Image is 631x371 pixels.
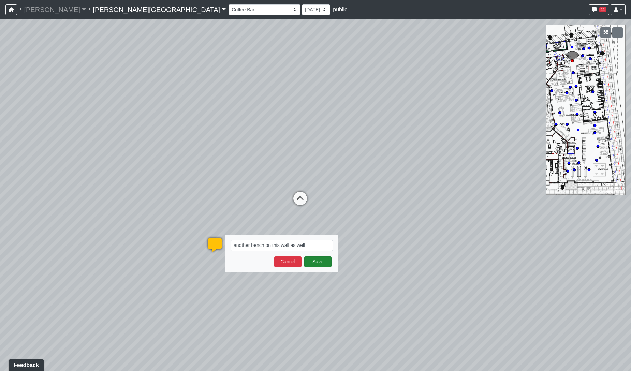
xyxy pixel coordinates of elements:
button: Cancel [274,256,302,267]
span: / [86,3,93,16]
button: Save [304,256,332,267]
a: [PERSON_NAME] [24,3,86,16]
button: 11 [589,4,609,15]
iframe: Ybug feedback widget [5,357,45,371]
span: 11 [599,7,606,12]
span: public [333,6,347,12]
span: / [17,3,24,16]
a: [PERSON_NAME][GEOGRAPHIC_DATA] [93,3,226,16]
